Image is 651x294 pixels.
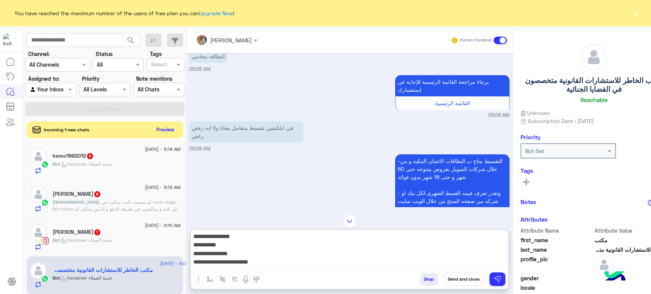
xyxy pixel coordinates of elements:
[41,161,49,168] img: WhatsApp
[30,262,47,279] img: defaultAdmin.png
[149,50,161,58] label: Tags
[580,96,608,103] h6: Reachable
[3,33,17,47] img: 1403182699927242
[14,9,234,17] span: You have reached the maximum number of the users of free plan you can !
[420,273,438,286] button: Drop
[53,199,177,225] span: لو سمحت كنت سألت عن moto edge 60 fusion ابل كده و سألتوني عن طريقة الدفع و انا من سكان ايه فطريقة...
[521,227,593,235] span: Attribute Name
[60,161,112,167] span: : Handover خدمة العملاء
[460,37,492,43] small: Human Handover
[521,274,593,282] span: gender
[145,184,180,191] span: [DATE] - 5:13 AM
[53,199,99,205] span: [DEMOGRAPHIC_DATA]
[521,109,550,117] span: Unknown
[28,50,50,58] label: Channel:
[435,100,470,106] span: القائمة الرئيسية
[82,75,100,83] label: Priority
[488,112,510,119] span: 05:08 AM
[216,273,228,285] button: Trigger scenario
[94,191,100,197] span: 6
[96,50,113,58] label: Status
[53,275,60,281] span: Bot
[44,126,89,133] span: Incoming 1 new chats
[444,273,484,286] button: Send and close
[232,276,238,282] img: create order
[41,237,49,244] img: Instagram
[41,199,49,206] img: WhatsApp
[28,75,59,83] label: Assigned to:
[521,134,540,141] h6: Priority
[632,9,640,17] button: ×
[199,10,233,16] a: Upgrade Now
[493,275,501,283] img: send message
[94,229,100,235] span: 7
[595,255,614,274] img: defaultAdmin.png
[601,264,628,290] img: hulul-logo.png
[60,237,112,243] span: : Handover خدمة العملاء
[53,267,153,273] h5: مكتب الخاطر للاستشارات القانونية متخصصون في القضايا الجنائية
[189,121,304,142] p: 23/8/2025, 5:08 AM
[219,276,225,282] img: Trigger scenario
[145,222,180,229] span: [DATE] - 5:10 AM
[41,275,49,283] img: WhatsApp
[343,214,356,228] img: scroll
[194,275,203,284] img: send attachment
[145,146,180,153] span: [DATE] - 5:14 AM
[30,148,47,165] img: defaultAdmin.png
[521,198,536,205] h6: Notes
[150,60,167,70] div: Select
[53,161,60,167] span: Bot
[87,153,93,159] span: 6
[53,191,101,197] h5: Mohamede Essam
[521,255,593,273] span: profile_pic
[136,75,172,83] label: Note mentions
[521,216,548,223] h6: Attributes
[53,237,60,243] span: Bot
[122,34,140,50] button: search
[53,229,101,235] h5: Mohamed Bakr Elkomaty
[189,66,211,72] span: 05:08 AM
[53,153,94,159] h5: kemo1992012
[528,117,594,125] span: Subscription Date : [DATE]
[395,154,510,256] p: 23/8/2025, 5:08 AM
[153,124,177,135] button: Preview
[60,275,112,281] span: : Handover خدمة العملاء
[189,146,211,152] span: 05:08 AM
[581,44,607,70] img: defaultAdmin.png
[25,102,185,116] button: Apply Filters
[203,273,216,285] button: select flow
[228,273,241,285] button: create order
[30,224,47,241] img: defaultAdmin.png
[126,36,135,45] span: search
[241,275,250,284] img: send voice note
[207,276,213,282] img: select flow
[189,50,228,63] p: 23/8/2025, 5:08 AM
[521,236,593,244] span: first_name
[30,186,47,203] img: defaultAdmin.png
[253,276,259,283] img: make a call
[521,284,593,292] span: locale
[160,260,196,267] span: [DATE] - 5:09 AM
[521,246,593,254] span: last_name
[395,75,510,96] p: 23/8/2025, 5:08 AM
